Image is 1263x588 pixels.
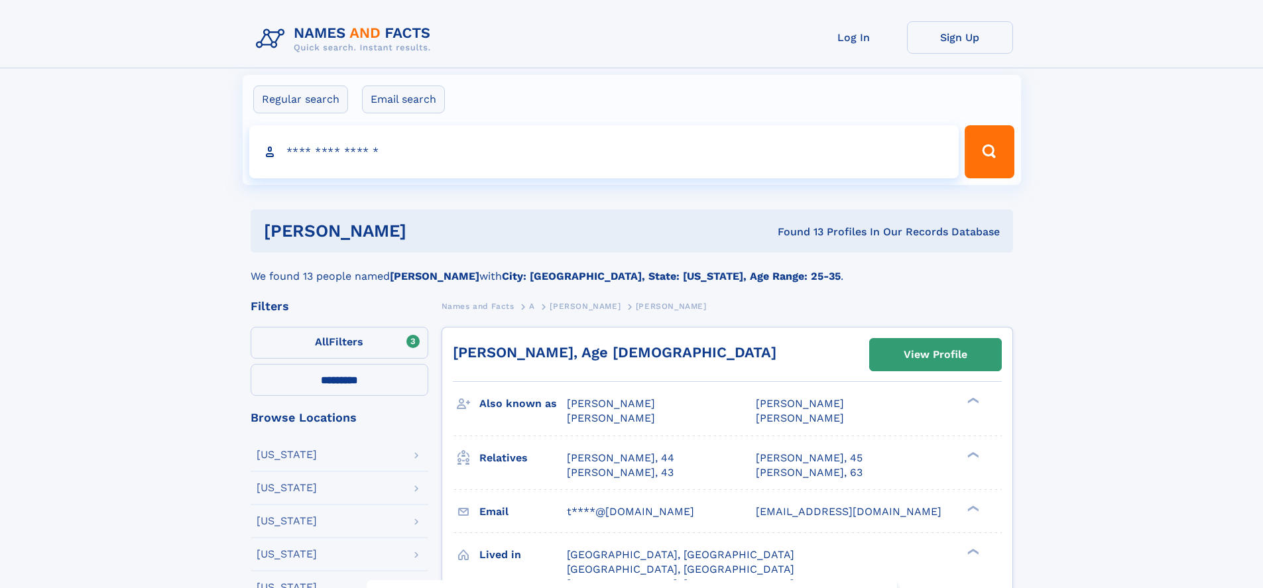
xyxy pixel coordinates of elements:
[251,412,428,424] div: Browse Locations
[964,504,980,512] div: ❯
[257,516,317,526] div: [US_STATE]
[249,125,959,178] input: search input
[550,298,621,314] a: [PERSON_NAME]
[567,465,674,480] a: [PERSON_NAME], 43
[870,339,1001,371] a: View Profile
[567,397,655,410] span: [PERSON_NAME]
[904,339,967,370] div: View Profile
[529,302,535,311] span: A
[965,125,1014,178] button: Search Button
[479,447,567,469] h3: Relatives
[453,344,776,361] a: [PERSON_NAME], Age [DEMOGRAPHIC_DATA]
[390,270,479,282] b: [PERSON_NAME]
[251,253,1013,284] div: We found 13 people named with .
[907,21,1013,54] a: Sign Up
[251,300,428,312] div: Filters
[636,302,707,311] span: [PERSON_NAME]
[479,392,567,415] h3: Also known as
[592,225,1000,239] div: Found 13 Profiles In Our Records Database
[257,483,317,493] div: [US_STATE]
[756,505,941,518] span: [EMAIL_ADDRESS][DOMAIN_NAME]
[479,500,567,523] h3: Email
[756,397,844,410] span: [PERSON_NAME]
[257,549,317,559] div: [US_STATE]
[964,396,980,405] div: ❯
[964,450,980,459] div: ❯
[442,298,514,314] a: Names and Facts
[257,449,317,460] div: [US_STATE]
[253,86,348,113] label: Regular search
[756,412,844,424] span: [PERSON_NAME]
[567,563,794,575] span: [GEOGRAPHIC_DATA], [GEOGRAPHIC_DATA]
[529,298,535,314] a: A
[567,451,674,465] a: [PERSON_NAME], 44
[502,270,841,282] b: City: [GEOGRAPHIC_DATA], State: [US_STATE], Age Range: 25-35
[756,465,863,480] a: [PERSON_NAME], 63
[315,335,329,348] span: All
[550,302,621,311] span: [PERSON_NAME]
[801,21,907,54] a: Log In
[567,412,655,424] span: [PERSON_NAME]
[567,548,794,561] span: [GEOGRAPHIC_DATA], [GEOGRAPHIC_DATA]
[362,86,445,113] label: Email search
[479,544,567,566] h3: Lived in
[964,547,980,556] div: ❯
[251,21,442,57] img: Logo Names and Facts
[756,451,863,465] a: [PERSON_NAME], 45
[264,223,592,239] h1: [PERSON_NAME]
[251,327,428,359] label: Filters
